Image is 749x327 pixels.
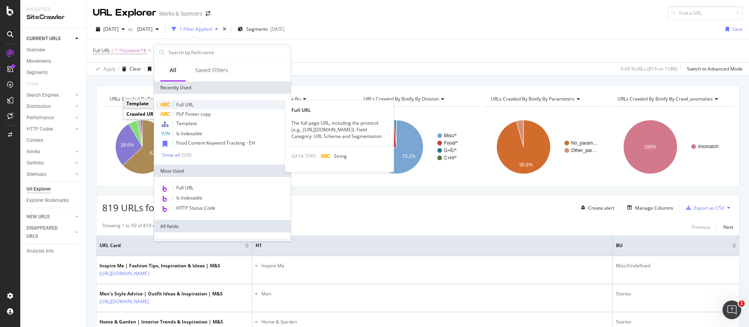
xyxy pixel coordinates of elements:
a: Url Explorer [27,185,81,193]
div: HTTP Codes [27,125,53,133]
button: Apply [93,63,115,75]
div: Men's Style Advice | Outfit Ideas & Inspiration | M&S [99,290,223,297]
button: [DATE] [134,23,162,35]
div: Misc/Undefined [616,262,736,269]
td: Crawled URLs [124,109,162,119]
a: NEW URLS [27,213,73,221]
span: Segments [246,26,268,32]
div: All fields [154,220,291,232]
svg: A chart. [483,113,605,181]
a: DISAPPEARED URLS [27,224,73,240]
div: Next [723,224,733,230]
span: vs [128,26,134,32]
button: Clear [119,63,141,75]
h4: URLs Crawled By Botify By parameters [489,93,600,105]
div: Clear [130,65,141,72]
a: Overview [27,46,81,54]
div: URL Explorer [93,6,156,19]
div: Recently Used [154,81,291,94]
span: Template [176,120,197,127]
h4: URLs Crawled By Botify By template [108,93,218,105]
div: Distribution [27,103,51,111]
div: Showing 1 to 50 of 819 entries [102,222,168,232]
a: Analysis Info [27,247,81,255]
td: Template [124,99,162,109]
svg: A chart. [610,113,731,181]
div: The full page URL, including the protocol (e.g., [URL][DOMAIN_NAME]). Field Category: URL Scheme ... [285,120,394,140]
span: H1 [256,242,598,249]
button: Segments[DATE] [234,23,288,35]
a: CURRENT URLS [27,35,73,43]
button: Save [145,63,165,75]
h4: URLs Crawled By Botify By division [362,93,472,105]
span: URLs Crawled By Botify By crawl_anomalies [618,95,713,102]
span: BU [616,242,721,249]
a: [URL][DOMAIN_NAME] [99,298,149,306]
div: Switch to Advanced Mode [687,65,743,72]
div: Sitemaps [27,170,46,179]
svg: A chart. [356,113,477,181]
div: All [170,66,176,74]
span: 2024 Sep. 21st [134,26,153,32]
div: NEW URLS [27,213,50,221]
text: 95.6% [519,162,532,168]
button: Export as CSV [683,202,724,214]
svg: A chart. [102,113,224,181]
span: PLP Footer copy [176,111,211,117]
div: Marks & Spencers [159,10,202,18]
div: Inlinks [27,148,40,156]
div: 0.69 % URLs ( 819 on 118K ) [621,65,677,72]
text: 70.2% [402,154,415,159]
div: Full URL [285,107,394,113]
text: No_param… [571,140,598,146]
div: DISAPPEARED URLS [27,224,66,240]
span: String [334,153,347,159]
a: Movements [27,57,81,65]
text: 100% [644,144,657,150]
button: Manage Columns [624,203,673,212]
button: Next [723,222,733,232]
div: Previous [692,224,710,230]
span: Full URL [176,101,193,108]
div: CURRENT URLS [27,35,60,43]
div: Search Engines [27,91,59,99]
button: Previous [692,222,710,232]
div: Content [27,136,43,145]
div: Most Used [154,164,291,177]
input: Find a URL [668,6,743,20]
text: 62.9% [150,150,163,156]
a: Segments [27,69,81,77]
span: Full URL [176,184,193,191]
div: arrow-right-arrow-left [206,11,210,16]
div: URLs [156,239,289,251]
li: Inspire Me [261,262,609,269]
div: SiteCrawler [27,13,80,22]
div: Create alert [588,205,614,211]
span: = [111,47,114,54]
a: Explorer Bookmarks [27,196,81,205]
div: Outlinks [27,159,44,167]
span: DATA TYPE: [291,153,317,159]
span: ^.*/content.*$ [115,45,146,56]
div: Performance [27,114,54,122]
span: 2025 Aug. 9th [103,26,119,32]
div: Saved Filters [195,66,228,74]
div: Stories [616,290,736,297]
span: Food Content Keyword Tracking - EH [176,140,255,146]
span: URLs Crawled By Botify By template [110,95,188,102]
div: Explorer Bookmarks [27,196,69,205]
div: Save [732,26,743,32]
button: Create alert [578,202,614,214]
text: C+H/* [444,155,457,161]
text: Food/* [444,140,458,146]
div: Export as CSV [694,205,724,211]
div: times [221,25,228,33]
div: Apply [103,65,115,72]
div: Inspire Me | Fashion Tips, Inspiration & Ideas | M&S [99,262,220,269]
span: URLs Crawled By Botify By parameters [491,95,575,102]
text: G+E/* [444,148,457,153]
button: Switch to Advanced Mode [684,63,743,75]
